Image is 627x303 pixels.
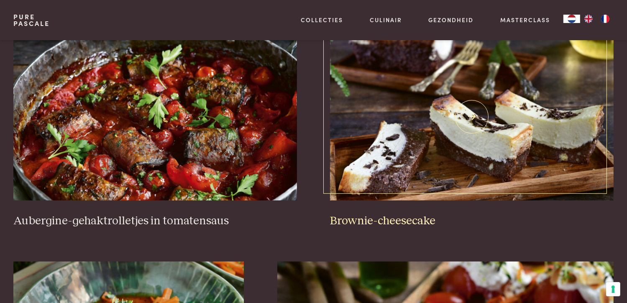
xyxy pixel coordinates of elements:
[500,15,550,24] a: Masterclass
[429,15,474,24] a: Gezondheid
[301,15,343,24] a: Collecties
[580,15,597,23] a: EN
[13,214,297,229] h3: Aubergine-gehaktrolletjes in tomatensaus
[330,214,614,229] h3: Brownie-cheesecake
[563,15,580,23] div: Language
[580,15,614,23] ul: Language list
[13,33,297,200] img: Aubergine-gehaktrolletjes in tomatensaus
[563,15,614,23] aside: Language selected: Nederlands
[606,282,620,296] button: Uw voorkeuren voor toestemming voor trackingtechnologieën
[597,15,614,23] a: FR
[13,13,50,27] a: PurePascale
[13,33,297,228] a: Aubergine-gehaktrolletjes in tomatensaus Aubergine-gehaktrolletjes in tomatensaus
[330,33,614,228] a: Brownie-cheesecake Brownie-cheesecake
[330,33,614,200] img: Brownie-cheesecake
[370,15,402,24] a: Culinair
[563,15,580,23] a: NL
